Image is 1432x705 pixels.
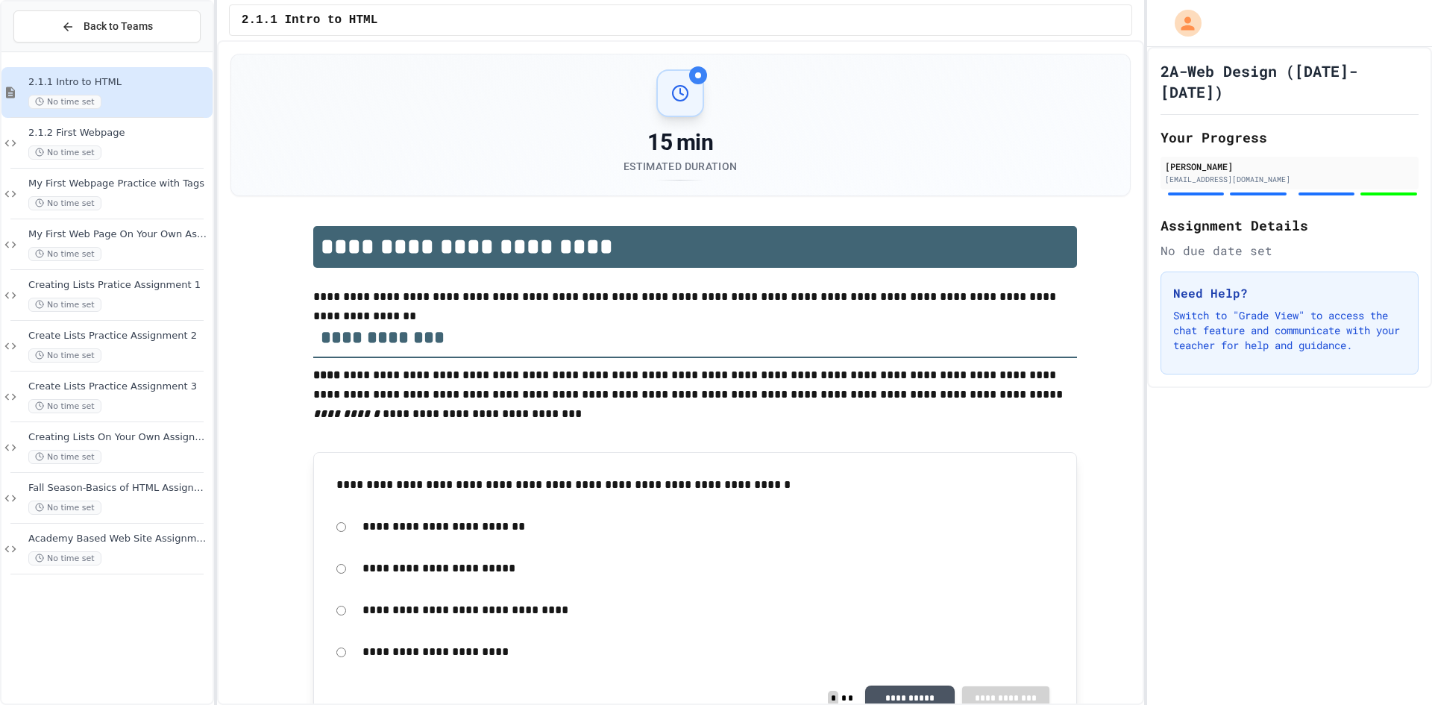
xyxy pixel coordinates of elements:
span: No time set [28,501,101,515]
h2: Assignment Details [1161,215,1419,236]
div: My Account [1159,6,1205,40]
h2: Your Progress [1161,127,1419,148]
span: Academy Based Web Site Assignment [28,533,210,545]
div: 15 min [624,129,737,156]
span: No time set [28,348,101,363]
span: No time set [28,298,101,312]
h3: Need Help? [1173,284,1406,302]
span: No time set [28,196,101,210]
span: 2.1.1 Intro to HTML [28,76,210,89]
span: No time set [28,247,101,261]
span: Creating Lists On Your Own Assignment [28,431,210,444]
span: No time set [28,145,101,160]
span: My First Webpage Practice with Tags [28,178,210,190]
span: Create Lists Practice Assignment 2 [28,330,210,342]
span: Back to Teams [84,19,153,34]
span: No time set [28,551,101,565]
span: No time set [28,450,101,464]
div: Estimated Duration [624,159,737,174]
div: No due date set [1161,242,1419,260]
span: 2.1.2 First Webpage [28,127,210,140]
h1: 2A-Web Design ([DATE]-[DATE]) [1161,60,1419,102]
span: 2.1.1 Intro to HTML [242,11,377,29]
div: [EMAIL_ADDRESS][DOMAIN_NAME] [1165,174,1414,185]
div: [PERSON_NAME] [1165,160,1414,173]
span: Fall Season-Basics of HTML Assignment [28,482,210,495]
span: Create Lists Practice Assignment 3 [28,380,210,393]
button: Back to Teams [13,10,201,43]
span: No time set [28,399,101,413]
p: Switch to "Grade View" to access the chat feature and communicate with your teacher for help and ... [1173,308,1406,353]
span: Creating Lists Pratice Assignment 1 [28,279,210,292]
span: My First Web Page On Your Own Assignment [28,228,210,241]
span: No time set [28,95,101,109]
